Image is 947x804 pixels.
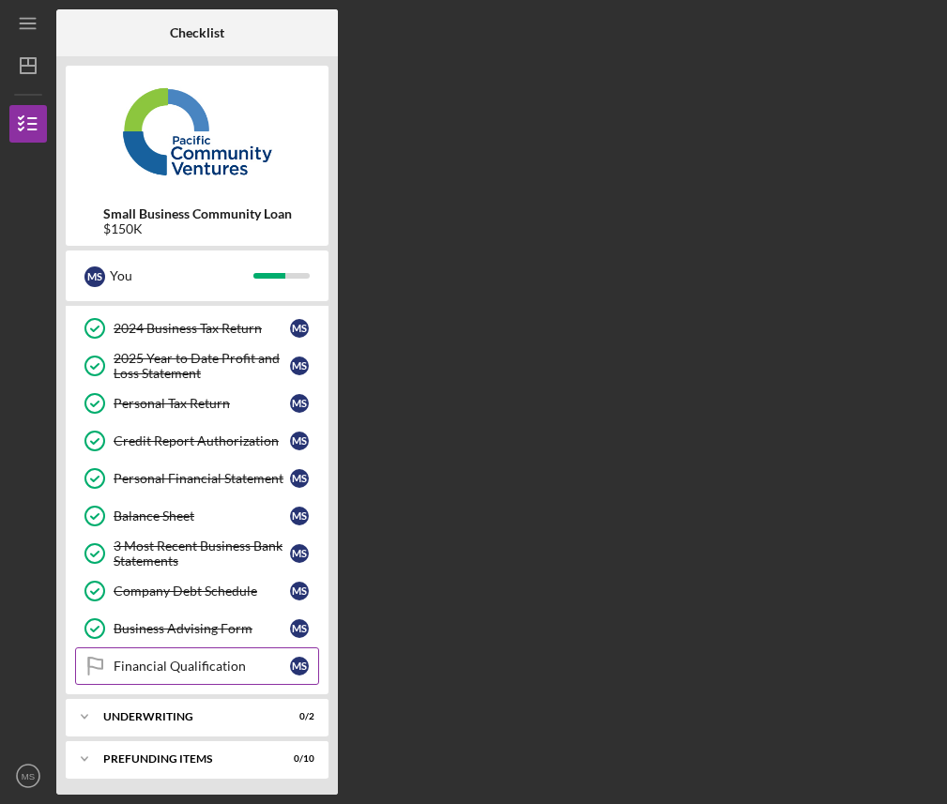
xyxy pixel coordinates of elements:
div: Financial Qualification [114,659,290,674]
div: M S [290,356,309,375]
div: You [110,260,253,292]
a: 3 Most Recent Business Bank StatementsMS [75,535,319,572]
div: Credit Report Authorization [114,433,290,448]
a: 2025 Year to Date Profit and Loss StatementMS [75,347,319,385]
a: Personal Financial StatementMS [75,460,319,497]
a: Company Debt ScheduleMS [75,572,319,610]
div: M S [290,507,309,525]
div: Underwriting [103,711,267,722]
div: 0 / 10 [281,753,314,765]
a: Credit Report AuthorizationMS [75,422,319,460]
div: 0 / 2 [281,711,314,722]
div: Business Advising Form [114,621,290,636]
a: Personal Tax ReturnMS [75,385,319,422]
div: Personal Financial Statement [114,471,290,486]
div: Personal Tax Return [114,396,290,411]
a: Financial QualificationMS [75,647,319,685]
div: M S [290,319,309,338]
div: M S [290,469,309,488]
a: Business Advising FormMS [75,610,319,647]
div: M S [290,657,309,675]
text: MS [22,771,35,781]
div: M S [290,544,309,563]
div: 2025 Year to Date Profit and Loss Statement [114,351,290,381]
div: M S [84,266,105,287]
div: $150K [103,221,292,236]
div: M S [290,394,309,413]
div: M S [290,619,309,638]
div: Prefunding Items [103,753,267,765]
button: MS [9,757,47,795]
div: M S [290,432,309,450]
img: Product logo [66,75,328,188]
b: Small Business Community Loan [103,206,292,221]
b: Checklist [170,25,224,40]
a: Balance SheetMS [75,497,319,535]
div: Balance Sheet [114,508,290,523]
div: M S [290,582,309,600]
div: Company Debt Schedule [114,584,290,599]
div: 3 Most Recent Business Bank Statements [114,539,290,569]
div: 2024 Business Tax Return [114,321,290,336]
a: 2024 Business Tax ReturnMS [75,310,319,347]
